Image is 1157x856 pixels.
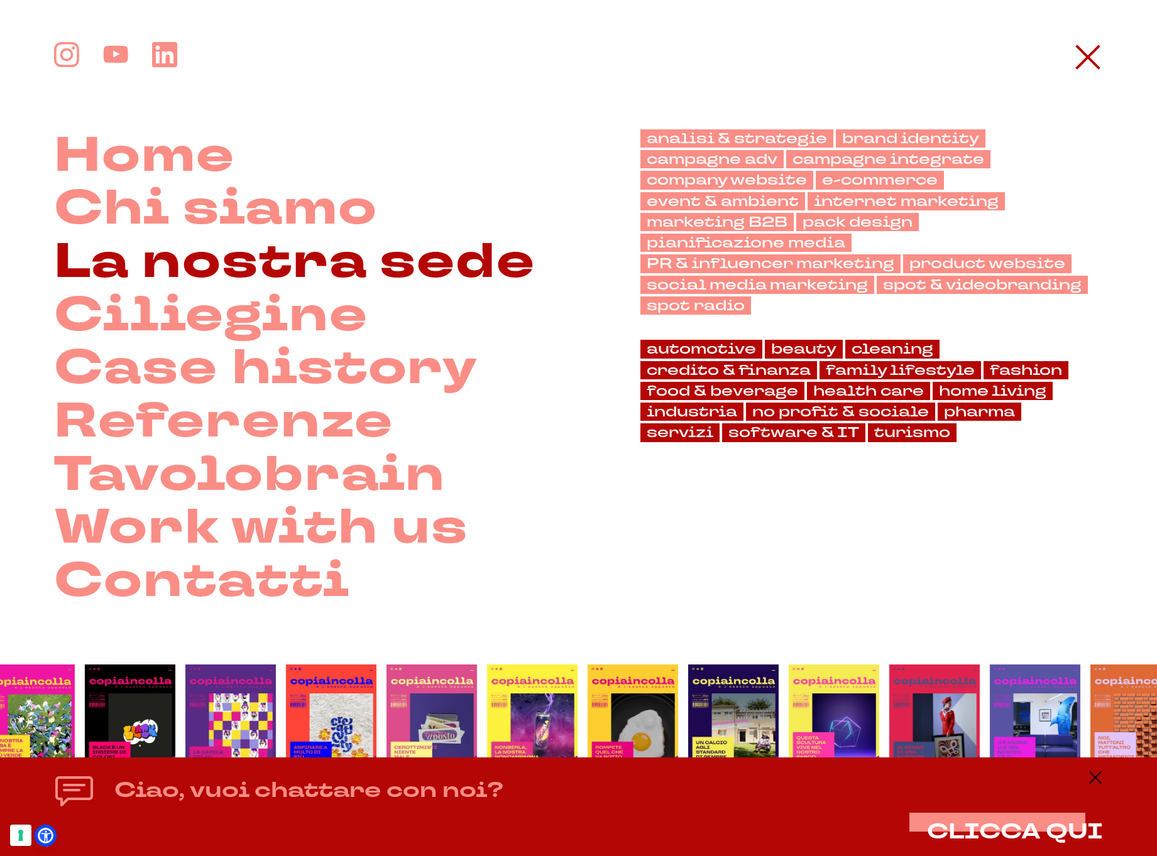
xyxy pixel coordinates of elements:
img: copertina numero 28 [688,664,779,798]
a: La nostra sede [54,236,535,289]
a: campagne integrate [786,150,990,168]
img: copertina numero 26 [889,664,980,798]
a: health care [807,382,930,400]
a: Work with us [54,501,468,555]
a: company website [640,171,813,189]
a: Contatti [54,555,349,608]
img: copertina numero 25 [990,664,1080,798]
a: no profit & sociale [746,403,935,421]
a: Ciliegine [54,289,368,342]
a: home living [933,382,1053,400]
a: marketing B2B [640,213,794,231]
button: CLICCA QUI [927,820,1103,843]
span: CLICCA QUI [927,817,1103,846]
a: Tavolobrain [54,448,446,502]
a: spot & videobranding [877,276,1088,294]
img: copertina numero 31 [387,664,477,798]
img: copertina numero 33 [185,664,276,798]
a: Referenze [54,395,393,448]
img: copertina numero 20 [487,664,578,798]
a: event & ambient [640,192,805,210]
a: pack design [796,213,919,231]
a: servizi [640,423,720,442]
a: social media marketing [640,276,874,294]
a: fashion [984,361,1068,379]
a: pianificazione media [640,234,852,252]
img: copertina numero 27 [789,664,879,798]
a: product website [903,254,1072,273]
button: Le tue preferenze relative al consenso per le tecnologie di tracciamento [10,825,31,846]
a: analisi & strategie [640,129,833,148]
a: automotive [640,340,762,358]
a: Open Accessibility Menu [38,828,53,843]
a: internet marketing [808,192,1005,210]
a: brand identity [836,129,985,148]
a: Chi siamo [54,182,377,236]
a: campagne adv [640,150,784,168]
a: e-commerce [816,171,944,189]
a: Case history [54,342,478,395]
a: family lifestyle [820,361,981,379]
a: pharma [938,403,1021,421]
a: turismo [868,423,957,442]
img: copertina numero 34 [85,664,175,798]
img: copertina numero 29 [588,664,678,798]
a: beauty [765,340,843,358]
a: software & IT [722,423,865,442]
a: food & beverage [640,382,804,400]
h4: Ciao, vuoi chattare con noi? [114,774,503,806]
a: industria [640,403,743,421]
a: spot radio [640,296,751,315]
a: Home [54,129,235,183]
a: credito & finanza [640,361,817,379]
a: PR & influencer marketing [640,254,901,273]
a: cleaning [845,340,940,358]
img: copertina numero 32 [286,664,376,798]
